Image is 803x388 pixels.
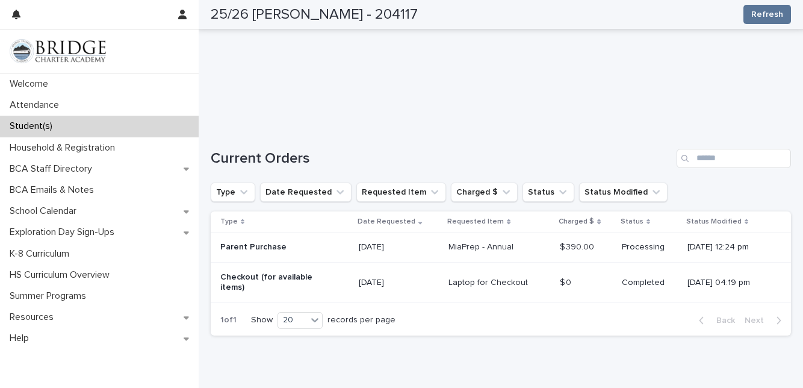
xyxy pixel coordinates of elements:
span: Refresh [751,8,783,20]
p: [DATE] 04:19 pm [687,278,772,288]
p: Type [220,215,238,228]
p: Checkout (for available items) [220,272,321,293]
p: Date Requested [358,215,415,228]
p: [DATE] [359,242,439,252]
tr: Parent Purchase[DATE]MiaPrep - Annual$ 390.00$ 390.00 Processing[DATE] 12:24 pm [211,233,791,263]
p: records per page [327,315,395,325]
button: Refresh [743,5,791,24]
button: Type [211,183,255,202]
span: Next [745,316,771,325]
button: Next [740,315,791,326]
p: Welcome [5,78,58,90]
p: Status Modified [686,215,742,228]
p: K-8 Curriculum [5,248,79,260]
h1: Current Orders [211,150,672,167]
tr: Checkout (for available items)[DATE]Laptop for Checkout$ 0$ 0 Completed[DATE] 04:19 pm [211,263,791,303]
p: MiaPrep - Annual [448,242,549,252]
p: Student(s) [5,120,62,132]
p: Household & Registration [5,142,125,154]
img: V1C1m3IdTEidaUdm9Hs0 [10,39,106,63]
button: Date Requested [260,183,352,202]
p: Show [251,315,273,325]
p: Summer Programs [5,290,96,302]
p: [DATE] [359,278,439,288]
p: $ 390.00 [560,240,597,252]
div: 20 [278,314,307,327]
p: Status [621,215,643,228]
p: BCA Emails & Notes [5,184,104,196]
p: BCA Staff Directory [5,163,102,175]
p: Charged $ [559,215,594,228]
p: $ 0 [560,275,574,288]
p: Parent Purchase [220,242,321,252]
button: Charged $ [451,183,518,202]
button: Status Modified [579,183,668,202]
p: 1 of 1 [211,305,246,335]
button: Status [522,183,574,202]
h2: 25/26 [PERSON_NAME] - 204117 [211,6,418,23]
p: Requested Item [447,215,504,228]
input: Search [677,149,791,168]
span: Back [709,316,735,325]
p: School Calendar [5,205,86,217]
p: Attendance [5,99,69,111]
button: Requested Item [356,183,446,202]
button: Back [689,315,740,326]
p: [DATE] 12:24 pm [687,242,772,252]
p: Exploration Day Sign-Ups [5,227,124,238]
p: Laptop for Checkout [448,278,549,288]
p: HS Curriculum Overview [5,269,119,281]
p: Completed [622,278,678,288]
p: Resources [5,311,63,323]
p: Help [5,333,39,344]
p: Processing [622,242,678,252]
